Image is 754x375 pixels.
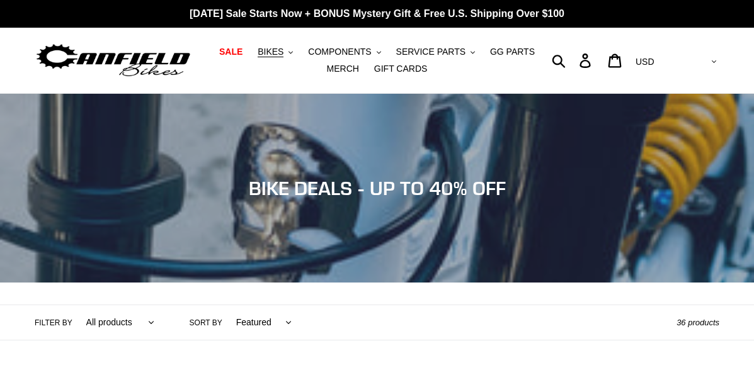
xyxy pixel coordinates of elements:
span: GIFT CARDS [374,64,428,74]
span: BIKE DEALS - UP TO 40% OFF [249,177,506,199]
a: GIFT CARDS [368,60,434,77]
span: MERCH [327,64,359,74]
label: Filter by [35,317,72,328]
span: 36 products [677,318,719,327]
button: SERVICE PARTS [390,43,481,60]
a: SALE [213,43,249,60]
label: Sort by [190,317,222,328]
a: GG PARTS [484,43,541,60]
a: MERCH [321,60,365,77]
span: GG PARTS [490,47,535,57]
span: SALE [219,47,243,57]
span: SERVICE PARTS [396,47,466,57]
span: COMPONENTS [308,47,371,57]
img: Canfield Bikes [35,41,192,81]
span: BIKES [258,47,283,57]
button: COMPONENTS [302,43,387,60]
button: BIKES [251,43,299,60]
